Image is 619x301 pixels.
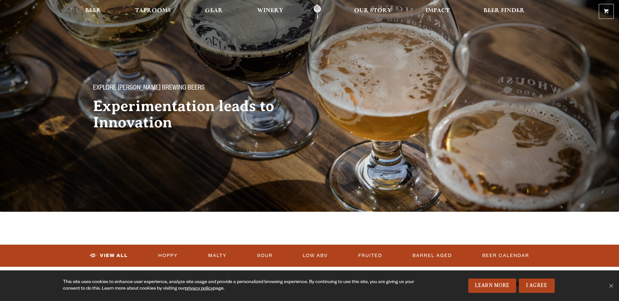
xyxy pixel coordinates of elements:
[135,8,171,13] span: Taprooms
[156,248,180,263] a: Hoppy
[410,248,455,263] a: Barrel Aged
[257,8,283,13] span: Winery
[426,8,450,13] span: Impact
[87,248,131,263] a: View All
[205,8,223,13] span: Gear
[484,8,525,13] span: Beer Finder
[131,4,175,19] a: Taprooms
[206,248,229,263] a: Malty
[253,4,287,19] a: Winery
[255,248,275,263] a: Sour
[81,4,105,19] a: Beer
[356,248,385,263] a: Fruited
[185,286,213,292] a: privacy policy
[93,84,205,93] span: Explore [PERSON_NAME] Brewing Beers
[468,279,516,293] a: Learn More
[519,279,555,293] a: I Agree
[354,8,392,13] span: Our Story
[85,8,101,13] span: Beer
[300,248,331,263] a: Low ABV
[608,282,614,289] span: No
[305,4,330,19] a: Odell Home
[480,248,532,263] a: Beer Calendar
[63,279,415,292] div: This site uses cookies to enhance user experience, analyze site usage and provide a personalized ...
[479,4,529,19] a: Beer Finder
[201,4,227,19] a: Gear
[350,4,396,19] a: Our Story
[93,98,297,131] h2: Experimentation leads to Innovation
[421,4,454,19] a: Impact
